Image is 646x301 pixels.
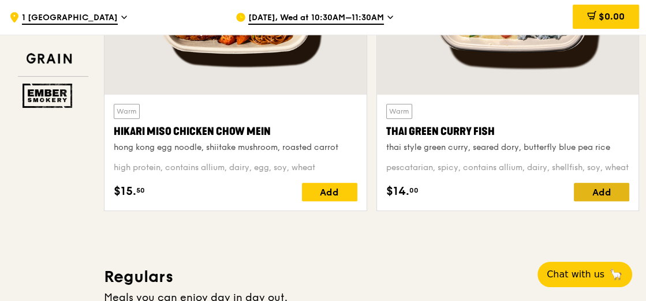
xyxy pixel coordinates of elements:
div: hong kong egg noodle, shiitake mushroom, roasted carrot [114,142,357,153]
button: Chat with us🦙 [537,262,632,287]
span: $0.00 [599,11,625,22]
div: Warm [386,104,412,119]
img: Grain web logo [23,48,76,69]
span: Chat with us [547,268,604,281]
span: 00 [409,186,419,195]
span: 1 [GEOGRAPHIC_DATA] [22,12,118,25]
span: [DATE], Wed at 10:30AM–11:30AM [248,12,384,25]
div: Hikari Miso Chicken Chow Mein [114,123,357,140]
img: Ember Smokery web logo [23,84,76,108]
div: Add [302,183,357,201]
div: Add [574,183,629,201]
span: $15. [114,183,136,200]
h3: Regulars [104,266,639,287]
span: 50 [136,186,145,195]
div: Warm [114,104,140,119]
span: 🦙 [609,268,623,281]
span: $14. [386,183,409,200]
div: pescatarian, spicy, contains allium, dairy, shellfish, soy, wheat [386,162,630,174]
div: high protein, contains allium, dairy, egg, soy, wheat [114,162,357,174]
div: thai style green curry, seared dory, butterfly blue pea rice [386,142,630,153]
div: Thai Green Curry Fish [386,123,630,140]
